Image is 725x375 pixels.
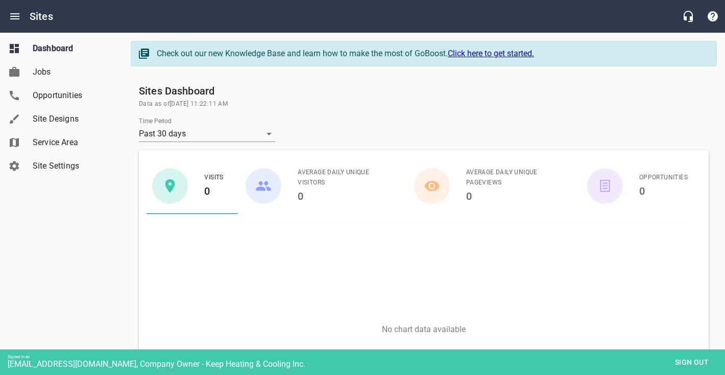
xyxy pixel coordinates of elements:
[33,113,110,125] span: Site Designs
[33,136,110,149] span: Service Area
[639,183,688,199] h6: 0
[639,173,688,183] span: Opportunities
[139,118,172,124] label: Time Period
[147,324,701,334] p: No chart data available
[157,48,706,60] div: Check out our new Knowledge Base and learn how to make the most of GoBoost.
[33,160,110,172] span: Site Settings
[448,49,534,58] a: Click here to get started.
[700,4,725,29] button: Support Portal
[676,4,700,29] button: Live Chat
[8,359,725,369] div: [EMAIL_ADDRESS][DOMAIN_NAME], Company Owner - Keep Heating & Cooling Inc.
[298,168,390,188] span: Average Daily Unique Visitors
[666,353,717,372] button: Sign out
[204,183,223,199] h6: 0
[466,168,566,188] span: Average Daily Unique Pageviews
[139,83,709,99] h6: Sites Dashboard
[33,42,110,55] span: Dashboard
[670,356,713,369] span: Sign out
[466,188,566,204] h6: 0
[33,66,110,78] span: Jobs
[3,4,27,29] button: Open drawer
[139,99,709,109] span: Data as of [DATE] 11:22:11 AM
[8,355,725,359] div: Signed in as
[30,8,53,25] h6: Sites
[33,89,110,102] span: Opportunities
[204,173,223,183] span: Visits
[298,188,390,204] h6: 0
[139,126,275,142] div: Past 30 days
